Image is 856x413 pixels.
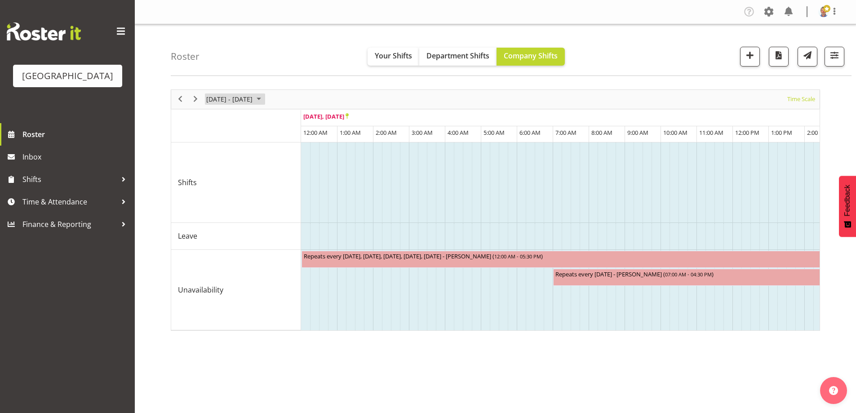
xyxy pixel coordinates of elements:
span: 7:00 AM [555,129,577,137]
button: September 2025 [205,93,265,105]
td: Unavailability resource [171,250,301,330]
img: Rosterit website logo [7,22,81,40]
span: 12:00 AM [303,129,328,137]
span: 2:00 PM [807,129,828,137]
div: previous period [173,90,188,109]
button: Department Shifts [419,48,497,66]
span: [DATE], [DATE] [303,112,349,120]
div: September 22 - 28, 2025 [203,90,266,109]
button: Your Shifts [368,48,419,66]
span: Company Shifts [504,51,558,61]
span: Time Scale [786,93,816,105]
span: 12:00 PM [735,129,759,137]
span: 2:00 AM [376,129,397,137]
span: 1:00 AM [340,129,361,137]
div: [GEOGRAPHIC_DATA] [22,69,113,83]
span: 8:00 AM [591,129,612,137]
h4: Roster [171,51,200,62]
button: Feedback - Show survey [839,176,856,237]
button: Company Shifts [497,48,565,66]
span: 9:00 AM [627,129,648,137]
span: 11:00 AM [699,129,723,137]
span: Unavailability [178,284,223,295]
span: 1:00 PM [771,129,792,137]
span: Department Shifts [426,51,489,61]
button: Time Scale [786,93,817,105]
div: next period [188,90,203,109]
span: Time & Attendance [22,195,117,209]
span: 12:00 AM - 05:30 PM [494,253,541,260]
span: 07:00 AM - 04:30 PM [665,271,712,278]
button: Previous [174,93,186,105]
span: 10:00 AM [663,129,687,137]
span: 4:00 AM [448,129,469,137]
button: Next [190,93,202,105]
span: 3:00 AM [412,129,433,137]
span: Shifts [178,177,197,188]
span: Leave [178,231,197,241]
button: Add a new shift [740,47,760,67]
span: Your Shifts [375,51,412,61]
span: 5:00 AM [483,129,505,137]
div: Timeline Week of September 22, 2025 [171,89,820,331]
span: Feedback [843,185,852,216]
button: Filter Shifts [825,47,844,67]
button: Send a list of all shifts for the selected filtered period to all rostered employees. [798,47,817,67]
span: Inbox [22,150,130,164]
td: Shifts resource [171,142,301,223]
span: Shifts [22,173,117,186]
span: [DATE] - [DATE] [205,93,253,105]
img: help-xxl-2.png [829,386,838,395]
span: 6:00 AM [519,129,541,137]
span: Roster [22,128,130,141]
span: Finance & Reporting [22,218,117,231]
td: Leave resource [171,223,301,250]
button: Download a PDF of the roster according to the set date range. [769,47,789,67]
img: cian-ocinnseala53500ffac99bba29ecca3b151d0be656.png [818,6,829,17]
